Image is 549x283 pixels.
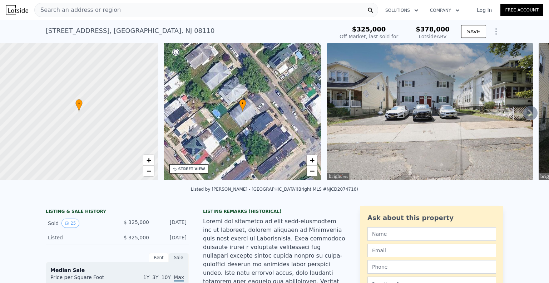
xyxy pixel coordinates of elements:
[367,227,496,241] input: Name
[162,274,171,280] span: 10Y
[143,274,149,280] span: 1Y
[191,187,358,192] div: Listed by [PERSON_NAME] - [GEOGRAPHIC_DATA] (Bright MLS #NJCD2074716)
[461,25,486,38] button: SAVE
[416,25,450,33] span: $378,000
[424,4,465,17] button: Company
[75,99,83,112] div: •
[310,166,315,175] span: −
[367,244,496,257] input: Email
[310,156,315,165] span: +
[307,166,317,176] a: Zoom out
[239,99,246,112] div: •
[46,26,214,36] div: [STREET_ADDRESS] , [GEOGRAPHIC_DATA] , NJ 08110
[155,219,187,228] div: [DATE]
[155,234,187,241] div: [DATE]
[239,100,246,107] span: •
[143,166,154,176] a: Zoom out
[46,209,189,216] div: LISTING & SALE HISTORY
[352,25,386,33] span: $325,000
[48,234,112,241] div: Listed
[146,166,151,175] span: −
[203,209,346,214] div: Listing Remarks (Historical)
[500,4,543,16] a: Free Account
[307,155,317,166] a: Zoom in
[143,155,154,166] a: Zoom in
[6,5,28,15] img: Lotside
[48,219,112,228] div: Sold
[124,219,149,225] span: $ 325,000
[75,100,83,107] span: •
[50,267,184,274] div: Median Sale
[468,6,500,14] a: Log In
[149,253,169,262] div: Rent
[174,274,184,282] span: Max
[124,235,149,240] span: $ 325,000
[146,156,151,165] span: +
[340,33,398,40] div: Off Market, last sold for
[169,253,189,262] div: Sale
[327,43,533,180] img: Sale: 150723359 Parcel: 122106137
[367,213,496,223] div: Ask about this property
[380,4,424,17] button: Solutions
[152,274,158,280] span: 3Y
[367,260,496,274] input: Phone
[416,33,450,40] div: Lotside ARV
[489,24,503,39] button: Show Options
[178,166,205,172] div: STREET VIEW
[61,219,79,228] button: View historical data
[35,6,121,14] span: Search an address or region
